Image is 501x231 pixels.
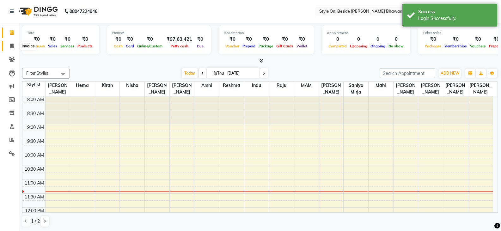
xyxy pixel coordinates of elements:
span: No show [387,44,405,48]
span: Nisha [120,82,144,89]
span: Card [124,44,136,48]
div: Redemption [224,30,309,36]
img: logo [16,3,59,20]
span: Voucher [224,44,241,48]
div: Login Successfully. [418,15,492,22]
span: [PERSON_NAME] [468,82,493,96]
b: 08047224946 [70,3,97,20]
div: ₹0 [423,36,443,43]
div: Invoice [20,42,36,50]
div: 8:00 AM [26,96,45,103]
div: 0 [348,36,369,43]
span: Petty cash [169,44,190,48]
span: MAM [294,82,319,89]
div: ₹0 [443,36,468,43]
span: Saniya Mirja [344,82,368,96]
span: Hema [70,82,95,89]
span: Thu [212,71,225,76]
div: Success [418,9,492,15]
div: ₹0 [275,36,295,43]
span: Products [76,44,94,48]
div: 11:00 AM [23,180,45,186]
div: 0 [369,36,387,43]
span: Ongoing [369,44,387,48]
div: Total [27,30,94,36]
div: ₹0 [241,36,257,43]
div: 11:30 AM [23,194,45,200]
span: [PERSON_NAME] [145,82,169,96]
span: 1 / 2 [31,218,40,225]
span: Cash [112,44,124,48]
span: [PERSON_NAME] [418,82,443,96]
span: Vouchers [468,44,487,48]
span: Completed [327,44,348,48]
span: Mahi [369,82,393,89]
span: Reshma [219,82,244,89]
span: [PERSON_NAME] [443,82,468,96]
span: Indu [244,82,269,89]
span: Filter Stylist [26,70,48,76]
div: Stylist [22,82,45,88]
div: ₹0 [295,36,309,43]
input: Search Appointment [380,68,435,78]
span: Gift Cards [275,44,295,48]
span: [PERSON_NAME] [170,82,194,96]
span: [PERSON_NAME] [394,82,418,96]
div: ₹0 [136,36,164,43]
div: ₹0 [46,36,59,43]
span: [PERSON_NAME] [319,82,344,96]
span: Arshi [194,82,219,89]
span: Package [257,44,275,48]
span: Upcoming [348,44,369,48]
div: 8:30 AM [26,110,45,117]
div: Appointment [327,30,405,36]
span: Wallet [295,44,309,48]
div: ₹0 [124,36,136,43]
div: ₹0 [195,36,206,43]
div: ₹0 [76,36,94,43]
span: Today [182,68,198,78]
span: Packages [423,44,443,48]
input: 2025-09-04 [225,69,257,78]
div: 10:00 AM [23,152,45,159]
span: Raju [269,82,294,89]
span: [PERSON_NAME] [46,82,70,96]
button: ADD NEW [439,69,461,78]
div: ₹0 [112,36,124,43]
span: Due [195,44,205,48]
div: 0 [327,36,348,43]
span: Prepaid [241,44,257,48]
div: ₹0 [59,36,76,43]
div: 0 [387,36,405,43]
div: 9:00 AM [26,124,45,131]
div: ₹97,63,421 [164,36,195,43]
span: Services [59,44,76,48]
span: Memberships [443,44,468,48]
div: 9:30 AM [26,138,45,145]
span: ADD NEW [441,71,459,76]
span: Sales [46,44,59,48]
div: 10:30 AM [23,166,45,173]
span: Online/Custom [136,44,164,48]
span: Kiran [95,82,120,89]
div: ₹0 [224,36,241,43]
div: ₹0 [257,36,275,43]
div: ₹0 [27,36,46,43]
div: 12:00 PM [24,208,45,214]
div: ₹0 [468,36,487,43]
div: Finance [112,30,206,36]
